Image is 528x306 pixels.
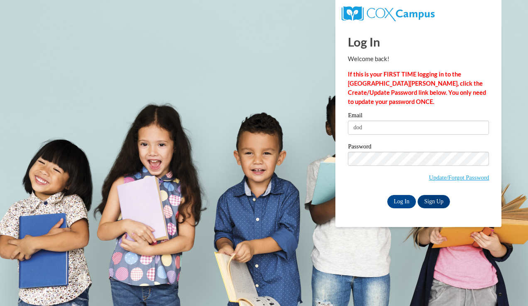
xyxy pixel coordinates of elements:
[348,143,489,152] label: Password
[348,33,489,50] h1: Log In
[387,195,416,208] input: Log In
[348,112,489,121] label: Email
[342,6,434,21] img: COX Campus
[418,195,450,208] a: Sign Up
[348,54,489,64] p: Welcome back!
[348,71,486,105] strong: If this is your FIRST TIME logging in to the [GEOGRAPHIC_DATA][PERSON_NAME], click the Create/Upd...
[342,10,434,17] a: COX Campus
[429,174,489,181] a: Update/Forgot Password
